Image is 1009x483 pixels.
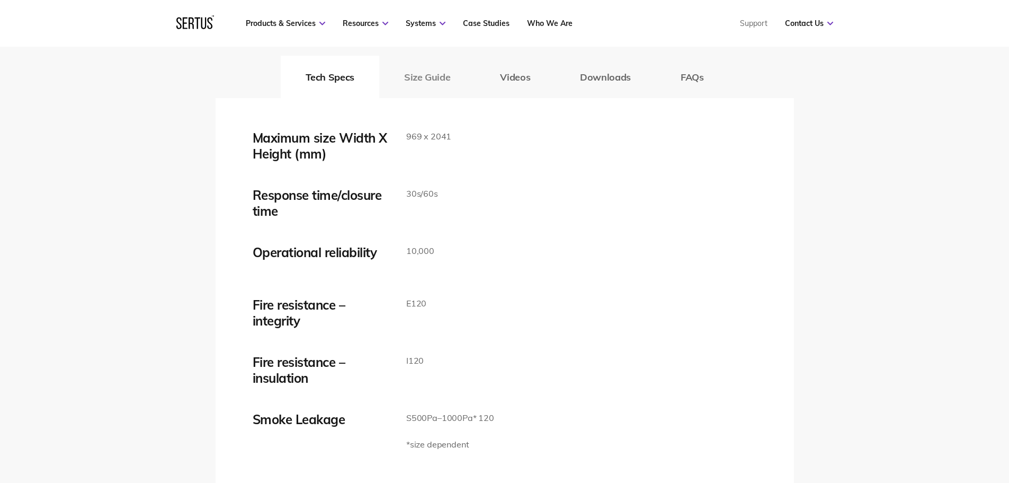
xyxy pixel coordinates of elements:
p: E120 [406,297,426,311]
div: Fire resistance – integrity [253,297,390,329]
p: S500Pa–1000Pa* 120 [406,411,494,425]
p: 969 x 2041 [406,130,451,144]
button: Videos [475,56,555,98]
a: Case Studies [463,19,510,28]
a: Support [740,19,767,28]
button: FAQs [656,56,729,98]
div: Response time/closure time [253,187,390,219]
a: Systems [406,19,445,28]
p: I120 [406,354,424,368]
button: Downloads [555,56,656,98]
a: Contact Us [785,19,833,28]
a: Resources [343,19,388,28]
div: Operational reliability [253,244,390,260]
p: *size dependent [406,438,494,452]
iframe: Chat Widget [818,360,1009,483]
div: Maximum size Width X Height (mm) [253,130,390,162]
a: Who We Are [527,19,573,28]
p: 10,000 [406,244,434,258]
div: Smoke Leakage [253,411,390,427]
button: Size Guide [379,56,475,98]
a: Products & Services [246,19,325,28]
div: Fire resistance – insulation [253,354,390,386]
p: 30s/60s [406,187,438,201]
